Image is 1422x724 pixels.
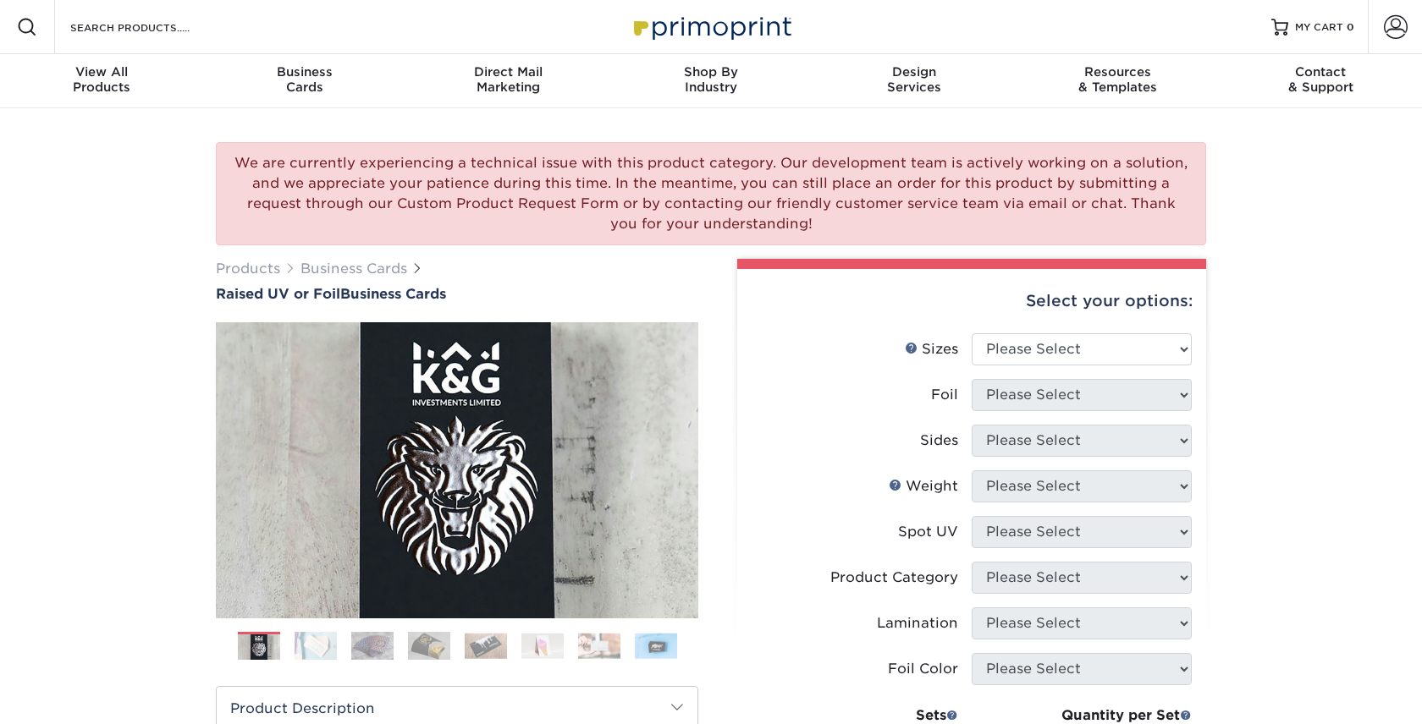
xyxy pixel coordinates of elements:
[1219,64,1422,80] span: Contact
[1347,21,1354,33] span: 0
[898,522,958,542] div: Spot UV
[216,286,698,302] h1: Business Cards
[406,54,609,108] a: Direct MailMarketing
[465,633,507,659] img: Business Cards 05
[813,54,1016,108] a: DesignServices
[889,476,958,496] div: Weight
[1016,64,1219,80] span: Resources
[406,64,609,95] div: Marketing
[238,626,280,668] img: Business Cards 01
[351,631,394,661] img: Business Cards 03
[1295,20,1343,35] span: MY CART
[626,8,796,45] img: Primoprint
[216,286,698,302] a: Raised UV or FoilBusiness Cards
[609,64,813,80] span: Shop By
[300,261,407,277] a: Business Cards
[578,633,620,659] img: Business Cards 07
[203,64,406,80] span: Business
[877,613,958,633] div: Lamination
[1016,64,1219,95] div: & Templates
[1219,54,1422,108] a: Contact& Support
[216,286,340,302] span: Raised UV or Foil
[216,261,280,277] a: Products
[69,17,234,37] input: SEARCH PRODUCTS.....
[295,631,337,661] img: Business Cards 02
[635,633,677,659] img: Business Cards 08
[216,229,698,711] img: Raised UV or Foil 01
[609,54,813,108] a: Shop ByIndustry
[521,633,564,659] img: Business Cards 06
[813,64,1016,80] span: Design
[408,631,450,661] img: Business Cards 04
[406,64,609,80] span: Direct Mail
[905,339,958,359] div: Sizes
[920,431,958,451] div: Sides
[1219,64,1422,95] div: & Support
[203,54,406,108] a: BusinessCards
[216,142,1206,245] div: We are currently experiencing a technical issue with this product category. Our development team ...
[609,64,813,95] div: Industry
[888,659,958,679] div: Foil Color
[1016,54,1219,108] a: Resources& Templates
[931,385,958,405] div: Foil
[203,64,406,95] div: Cards
[813,64,1016,95] div: Services
[751,269,1193,333] div: Select your options:
[830,568,958,588] div: Product Category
